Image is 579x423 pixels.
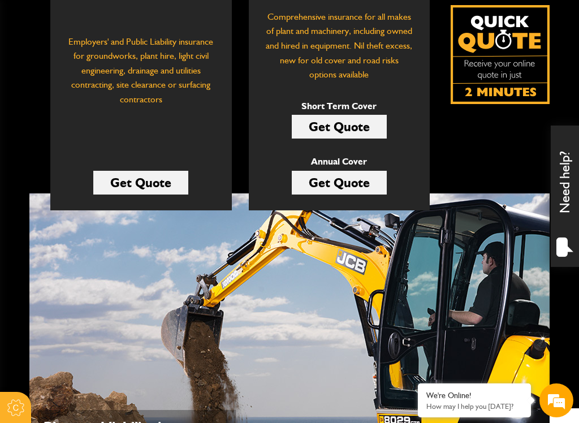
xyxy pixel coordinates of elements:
[93,171,188,195] a: Get Quote
[292,154,387,169] p: Annual Cover
[426,391,522,400] div: We're Online!
[292,171,387,195] a: Get Quote
[426,402,522,411] p: How may I help you today?
[451,5,550,104] img: Quick Quote
[266,10,413,82] p: Comprehensive insurance for all makes of plant and machinery, including owned and hired in equipm...
[292,99,387,114] p: Short Term Cover
[67,34,214,132] p: Employers' and Public Liability insurance for groundworks, plant hire, light civil engineering, d...
[292,115,387,139] a: Get Quote
[451,5,550,104] a: Get your insurance quote isn just 2-minutes
[551,126,579,267] div: Need help?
